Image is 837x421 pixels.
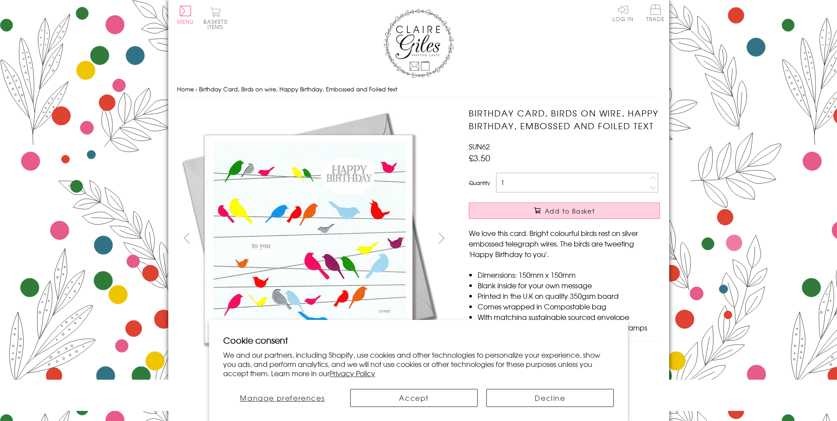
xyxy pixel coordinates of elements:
[223,389,341,407] button: Manage preferences
[177,6,194,24] button: Menu
[199,85,397,93] span: Birthday Card, Birds on wire, Happy Birthday, Embossed and Foiled text
[469,152,490,164] span: £3.50
[478,280,660,290] li: Blank inside for your own message
[330,368,375,378] a: Privacy Policy
[478,290,660,301] li: Printed in the U.K on quality 350gsm board
[478,312,660,322] li: With matching sustainable sourced envelope
[177,18,194,25] span: Menu
[469,141,490,152] span: SUN62
[177,228,197,248] button: prev
[469,203,660,219] button: Add to Basket
[612,4,634,22] a: Log In
[177,80,660,98] nav: breadcrumbs
[223,350,614,377] p: We and our partners, including Shopify, use cookies and other technologies to personalize your ex...
[646,4,665,23] a: Trade
[177,85,194,93] a: Home
[469,179,490,187] label: Quantity
[469,107,660,132] h1: Birthday Card, Birds on wire, Happy Birthday, Embossed and Foiled text
[646,4,665,22] span: Trade
[384,9,454,78] img: Claire Giles Greetings Cards
[207,18,228,31] span: 0 items
[203,7,228,29] button: Basket0 items
[431,228,451,248] button: next
[240,392,325,403] span: Manage preferences
[196,85,197,93] span: ›
[478,301,660,312] li: Comes wrapped in Compostable bag
[478,269,660,280] li: Dimensions: 150mm x 150mm
[223,334,614,346] h2: Cookie consent
[486,389,614,407] button: Decline
[469,228,660,259] p: We love this card. Bright colourful birds rest on silver embossed telegraph wires. The birds are ...
[177,107,441,370] img: Birthday Card, Birds on wire, Happy Birthday, Embossed and Foiled text
[545,207,595,215] span: Add to Basket
[350,389,478,407] button: Accept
